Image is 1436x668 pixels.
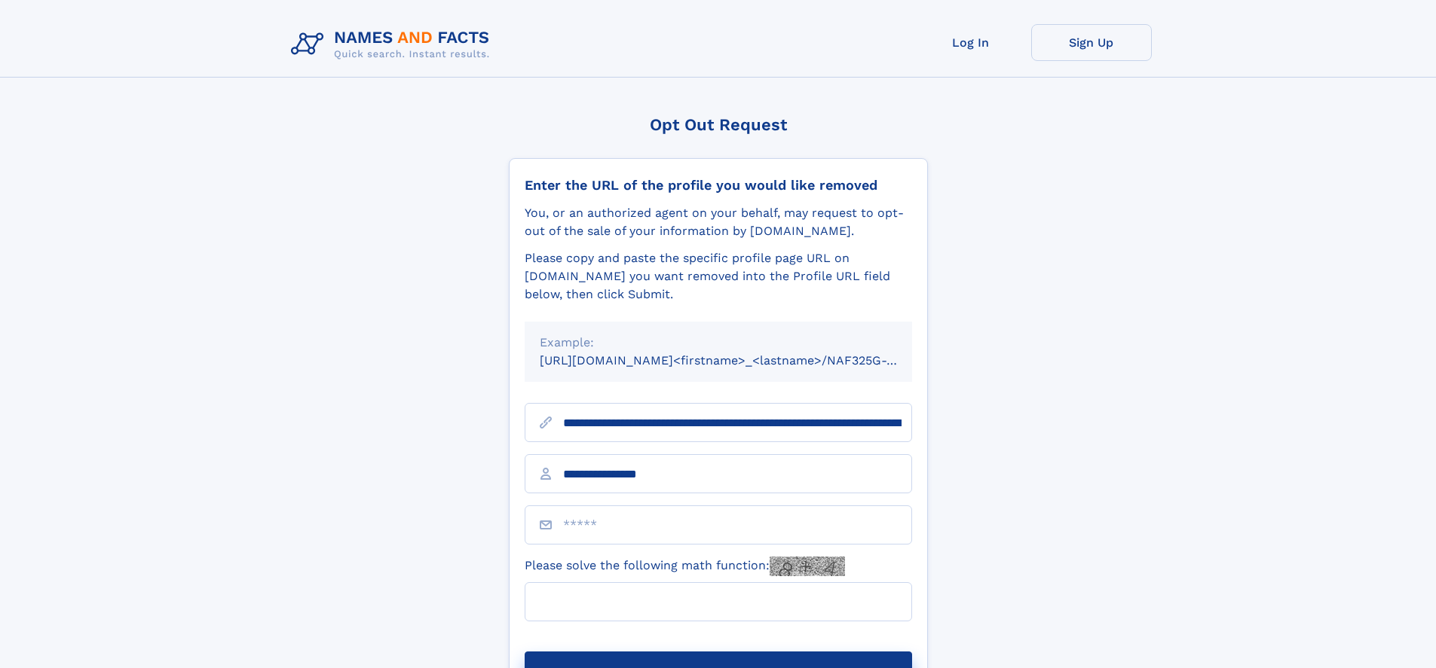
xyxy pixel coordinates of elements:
div: Enter the URL of the profile you would like removed [525,177,912,194]
a: Sign Up [1031,24,1152,61]
small: [URL][DOMAIN_NAME]<firstname>_<lastname>/NAF325G-xxxxxxxx [540,353,941,368]
div: Example: [540,334,897,352]
div: Opt Out Request [509,115,928,134]
img: Logo Names and Facts [285,24,502,65]
div: Please copy and paste the specific profile page URL on [DOMAIN_NAME] you want removed into the Pr... [525,249,912,303]
a: Log In [911,24,1031,61]
div: You, or an authorized agent on your behalf, may request to opt-out of the sale of your informatio... [525,204,912,240]
label: Please solve the following math function: [525,557,845,576]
